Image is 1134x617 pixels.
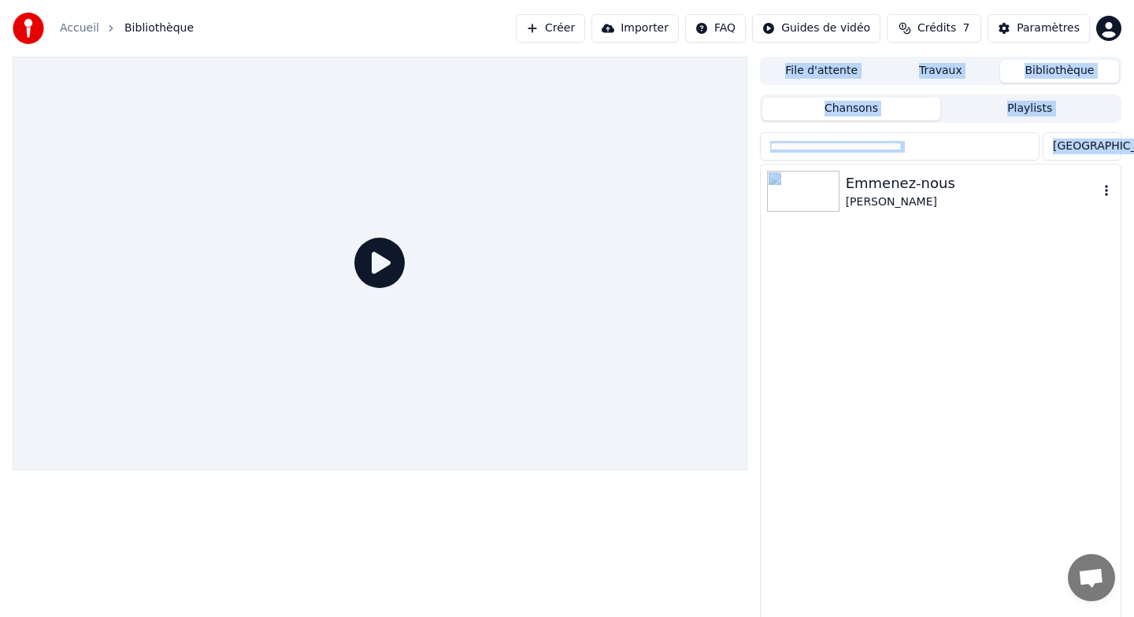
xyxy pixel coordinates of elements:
button: Guides de vidéo [752,14,880,42]
span: 7 [962,20,969,36]
button: Paramètres [988,14,1090,42]
div: [PERSON_NAME] [846,194,1099,210]
div: Paramètres [1017,20,1080,36]
div: Emmenez-nous [846,172,1099,194]
button: File d'attente [762,60,881,83]
span: Crédits [917,20,956,36]
button: FAQ [685,14,746,42]
button: Chansons [762,98,941,120]
div: Ouvrir le chat [1068,554,1115,601]
a: Accueil [60,20,99,36]
button: Importer [591,14,679,42]
button: Travaux [881,60,1000,83]
span: Bibliothèque [124,20,194,36]
button: Créer [516,14,585,42]
button: Crédits7 [887,14,981,42]
button: Bibliothèque [1000,60,1119,83]
img: youka [13,13,44,44]
nav: breadcrumb [60,20,194,36]
button: Playlists [940,98,1119,120]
